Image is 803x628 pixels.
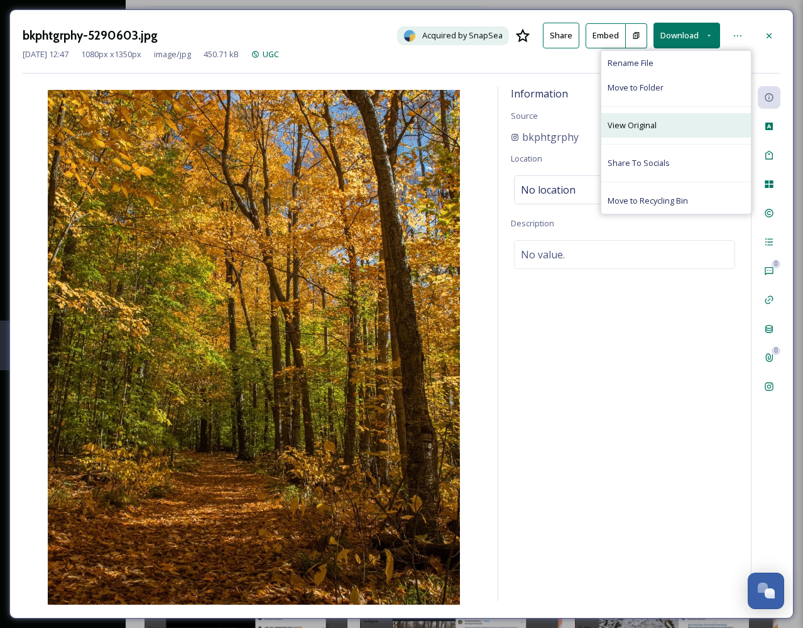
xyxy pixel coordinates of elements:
img: snapsea-logo.png [403,30,416,42]
div: 0 [772,346,780,355]
img: bkphtgrphy-5290603.jpg [23,90,485,605]
span: Share To Socials [608,157,670,169]
span: Move to Folder [608,82,664,94]
span: Move to Recycling Bin [608,195,688,207]
span: bkphtgrphy [522,129,579,145]
button: Download [653,23,720,48]
span: Acquired by SnapSea [422,30,503,41]
button: Open Chat [748,573,784,609]
h3: bkphtgrphy-5290603.jpg [23,26,158,45]
a: bkphtgrphy [511,129,579,145]
span: No location [521,182,576,197]
button: Share [543,23,579,48]
span: 1080 px x 1350 px [81,48,141,60]
span: Rename File [608,57,653,69]
span: View Original [608,119,657,131]
span: image/jpg [154,48,191,60]
span: UGC [263,48,279,60]
span: Location [511,153,542,164]
span: Description [511,218,554,229]
span: 450.71 kB [204,48,239,60]
span: Source [511,110,538,121]
span: Information [511,87,568,101]
div: 0 [772,260,780,268]
button: Embed [586,23,626,48]
span: No value. [521,247,565,262]
span: [DATE] 12:47 [23,48,68,60]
